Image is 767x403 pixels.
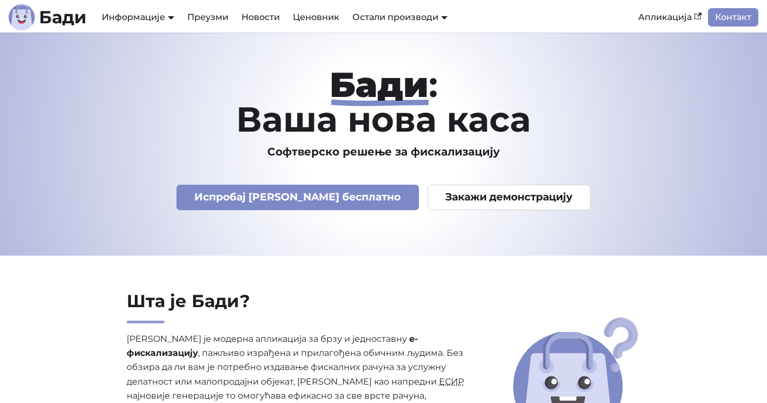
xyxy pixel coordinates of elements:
[439,376,464,387] abbr: Електронски систем за издавање рачуна
[632,8,708,27] a: Апликација
[352,12,448,22] a: Остали производи
[127,334,418,358] strong: е-фискализацију
[84,145,684,159] h3: Софтверско решење за фискализацију
[181,8,235,27] a: Преузми
[9,4,35,30] img: Лого
[235,8,286,27] a: Новости
[428,185,591,210] a: Закажи демонстрацију
[9,4,87,30] a: ЛогоБади
[39,9,87,26] b: Бади
[127,290,469,323] h2: Шта је Бади?
[330,63,429,106] strong: Бади
[102,12,174,22] a: Информације
[286,8,346,27] a: Ценовник
[176,185,419,210] a: Испробај [PERSON_NAME] бесплатно
[84,67,684,136] h1: : Ваша нова каса
[708,8,758,27] a: Контакт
